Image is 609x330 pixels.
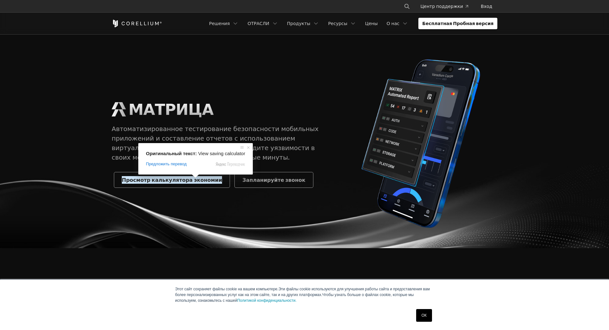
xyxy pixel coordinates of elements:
[416,309,432,322] a: ОК
[128,100,213,119] ya-tr-span: МАТРИЦА
[422,20,494,27] ya-tr-span: Бесплатная Пробная версия
[396,1,497,12] div: Навигационное меню
[401,1,413,12] button: Поиск
[112,279,349,302] ya-tr-span: Революционный подход к тестированию мобильных приложений с помощью MATRIX™
[328,20,347,27] ya-tr-span: Ресурсы
[420,3,463,10] ya-tr-span: Центр поддержки
[422,313,427,318] ya-tr-span: ОК
[205,18,497,29] div: Навигационное меню
[209,20,230,27] ya-tr-span: Решения
[112,20,162,27] a: Дом Кореллиума
[287,20,311,27] ya-tr-span: Продукты
[114,172,230,188] a: Просмотр калькулятора экономии
[112,102,126,116] img: МАТРИЧНЫЙ Логотип
[198,151,245,156] span: View saving calculator
[481,3,492,10] ya-tr-span: Вход
[235,172,313,188] a: Запланируйте звонок
[387,20,399,27] ya-tr-span: О нас
[146,151,197,156] span: Оригинальный текст:
[112,144,315,161] ya-tr-span: Находите уязвимости в своих мобильных приложениях за считаные минуты.
[175,287,278,291] ya-tr-span: Этот сайт сохраняет файлы cookie на вашем компьютере.
[242,176,305,184] ya-tr-span: Запланируйте звонок
[247,20,269,27] ya-tr-span: ОТРАСЛИ
[175,287,430,297] ya-tr-span: Эти файлы cookie используются для улучшения работы сайта и предоставления вам более персонализиро...
[146,161,187,167] span: Предложить перевод
[344,55,497,233] img: Автоматический отчёт Corellium MATRIX для iPhone, показывающий результаты тестирования приложений...
[122,176,222,184] ya-tr-span: Просмотр калькулятора экономии
[365,20,378,27] ya-tr-span: Цены
[112,125,318,152] ya-tr-span: Автоматизированное тестирование безопасности мобильных приложений и составление отчетов с использ...
[237,298,297,303] a: Политикой конфиденциальности.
